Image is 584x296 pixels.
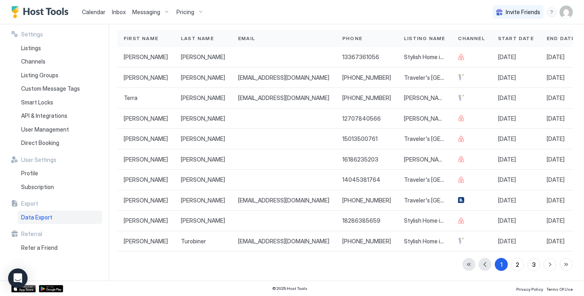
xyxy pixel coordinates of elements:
[82,9,105,15] span: Calendar
[11,6,72,18] a: Host Tools Logo
[176,9,194,16] span: Pricing
[82,8,105,16] a: Calendar
[112,9,126,15] span: Inbox
[132,9,160,16] span: Messaging
[8,268,28,288] div: Open Intercom Messenger
[547,7,556,17] div: menu
[112,8,126,16] a: Inbox
[506,9,540,16] span: Invite Friends
[560,6,573,19] div: User profile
